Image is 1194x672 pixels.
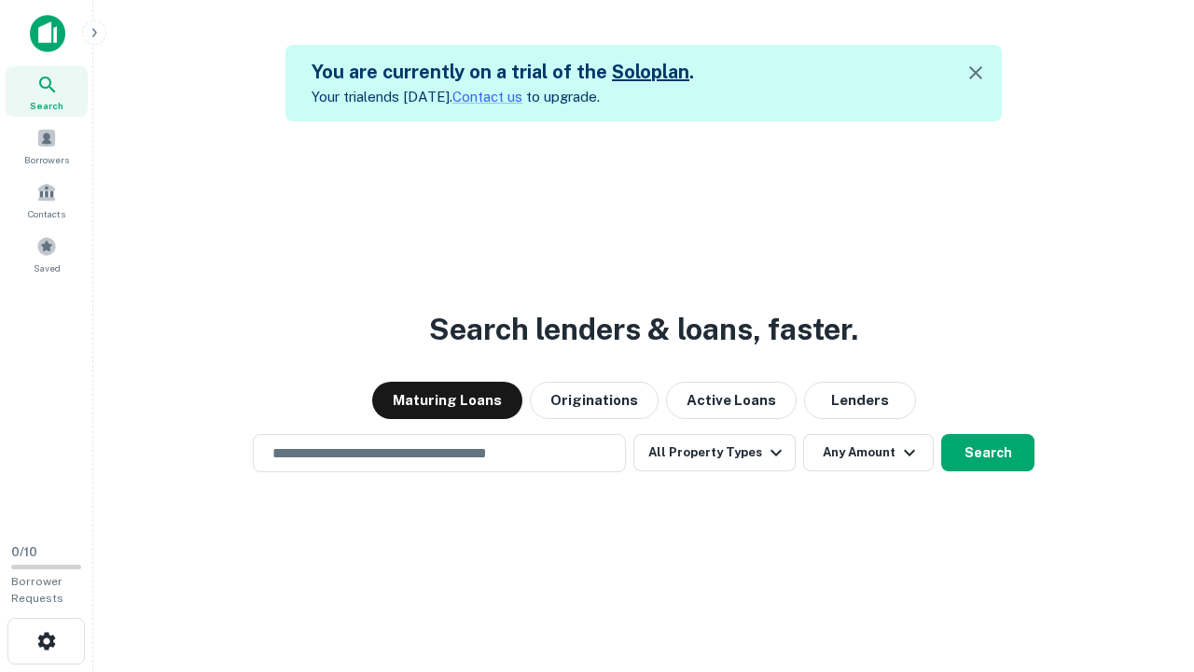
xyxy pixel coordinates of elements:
[429,307,858,352] h3: Search lenders & loans, faster.
[24,152,69,167] span: Borrowers
[28,206,65,221] span: Contacts
[30,98,63,113] span: Search
[1101,523,1194,612] iframe: Chat Widget
[804,382,916,419] button: Lenders
[30,15,65,52] img: capitalize-icon.png
[312,58,694,86] h5: You are currently on a trial of the .
[530,382,659,419] button: Originations
[312,86,694,108] p: Your trial ends [DATE]. to upgrade.
[803,434,934,471] button: Any Amount
[372,382,522,419] button: Maturing Loans
[941,434,1034,471] button: Search
[6,175,88,225] a: Contacts
[666,382,797,419] button: Active Loans
[452,89,522,105] a: Contact us
[6,120,88,171] a: Borrowers
[6,66,88,117] a: Search
[34,260,61,275] span: Saved
[633,434,796,471] button: All Property Types
[11,575,63,605] span: Borrower Requests
[6,229,88,279] a: Saved
[612,61,689,83] a: Soloplan
[11,545,37,559] span: 0 / 10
